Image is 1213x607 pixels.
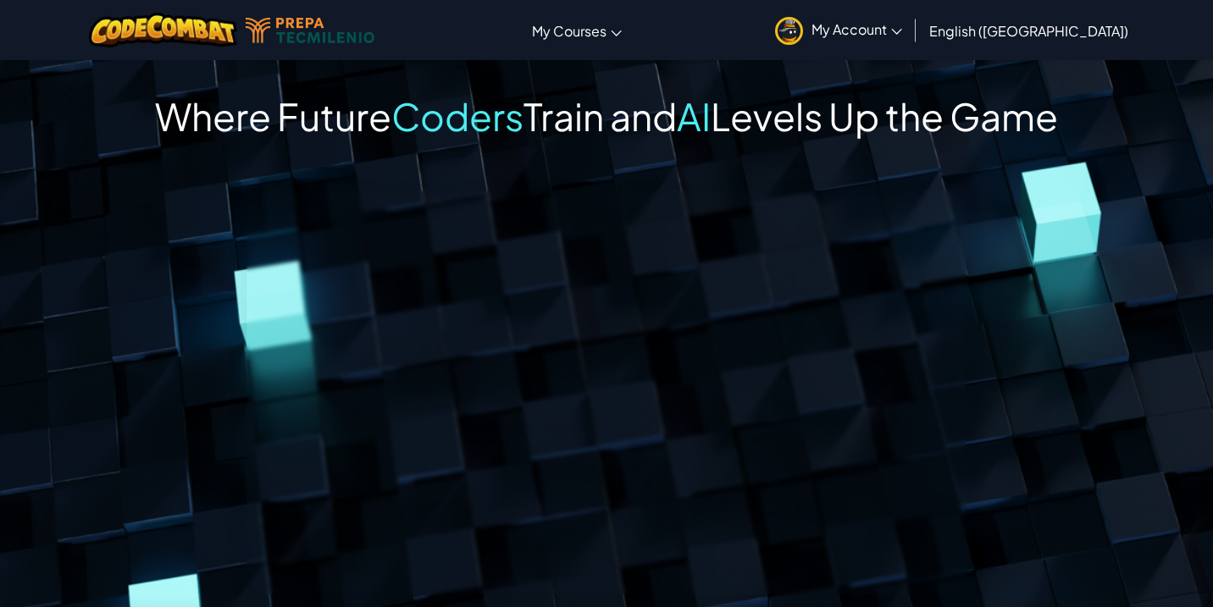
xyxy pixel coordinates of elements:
[677,92,711,140] span: AI
[246,18,374,43] img: Tecmilenio logo
[89,13,237,47] img: CodeCombat logo
[775,17,803,45] img: avatar
[391,92,523,140] span: Coders
[811,20,902,38] span: My Account
[767,3,911,57] a: My Account
[155,92,391,140] span: Where Future
[523,8,630,53] a: My Courses
[523,92,677,140] span: Train and
[929,22,1128,40] span: English ([GEOGRAPHIC_DATA])
[921,8,1137,53] a: English ([GEOGRAPHIC_DATA])
[711,92,1058,140] span: Levels Up the Game
[532,22,606,40] span: My Courses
